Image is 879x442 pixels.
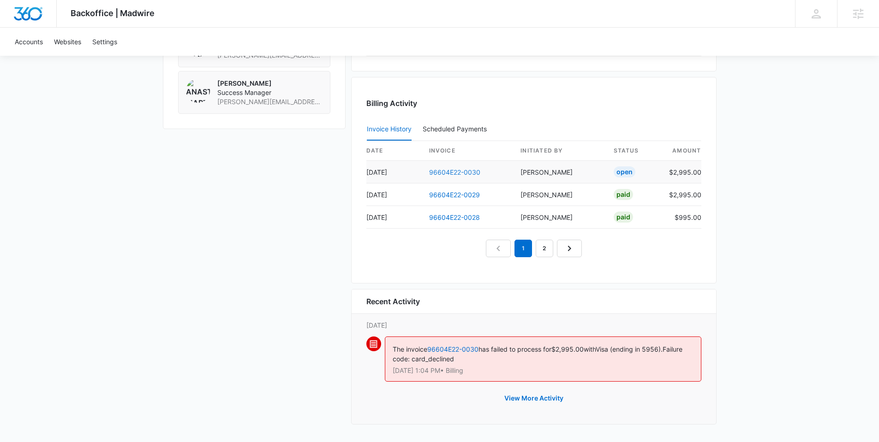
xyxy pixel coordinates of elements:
[614,212,633,223] div: Paid
[478,345,551,353] span: has failed to process for
[429,213,480,221] a: 96604E22-0028
[429,191,480,199] a: 96604E22-0029
[584,345,596,353] span: with
[217,79,323,88] p: [PERSON_NAME]
[366,296,420,307] h6: Recent Activity
[662,183,701,206] td: $2,995.00
[513,141,606,161] th: Initiated By
[486,240,582,257] nav: Pagination
[48,28,87,56] a: Websites
[513,183,606,206] td: [PERSON_NAME]
[366,183,422,206] td: [DATE]
[614,166,635,177] div: Open
[551,345,584,353] span: $2,995.00
[217,97,323,106] span: [PERSON_NAME][EMAIL_ADDRESS][PERSON_NAME][DOMAIN_NAME]
[366,161,422,183] td: [DATE]
[662,141,701,161] th: amount
[614,189,633,200] div: Paid
[514,240,532,257] em: 1
[393,367,694,374] p: [DATE] 1:04 PM • Billing
[427,345,478,353] a: 96604E22-0030
[422,141,514,161] th: invoice
[367,118,412,141] button: Invoice History
[429,168,480,176] a: 96604E22-0030
[366,320,701,330] p: [DATE]
[662,206,701,229] td: $995.00
[596,345,663,353] span: Visa (ending in 5956).
[606,141,662,161] th: status
[536,240,553,257] a: Page 2
[71,8,155,18] span: Backoffice | Madwire
[87,28,123,56] a: Settings
[513,161,606,183] td: [PERSON_NAME]
[557,240,582,257] a: Next Page
[393,345,427,353] span: The invoice
[217,88,323,97] span: Success Manager
[662,161,701,183] td: $2,995.00
[495,387,573,409] button: View More Activity
[366,141,422,161] th: date
[186,79,210,103] img: Anastasia Martin-Wegryn
[423,126,490,132] div: Scheduled Payments
[9,28,48,56] a: Accounts
[513,206,606,229] td: [PERSON_NAME]
[366,206,422,229] td: [DATE]
[366,98,701,109] h3: Billing Activity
